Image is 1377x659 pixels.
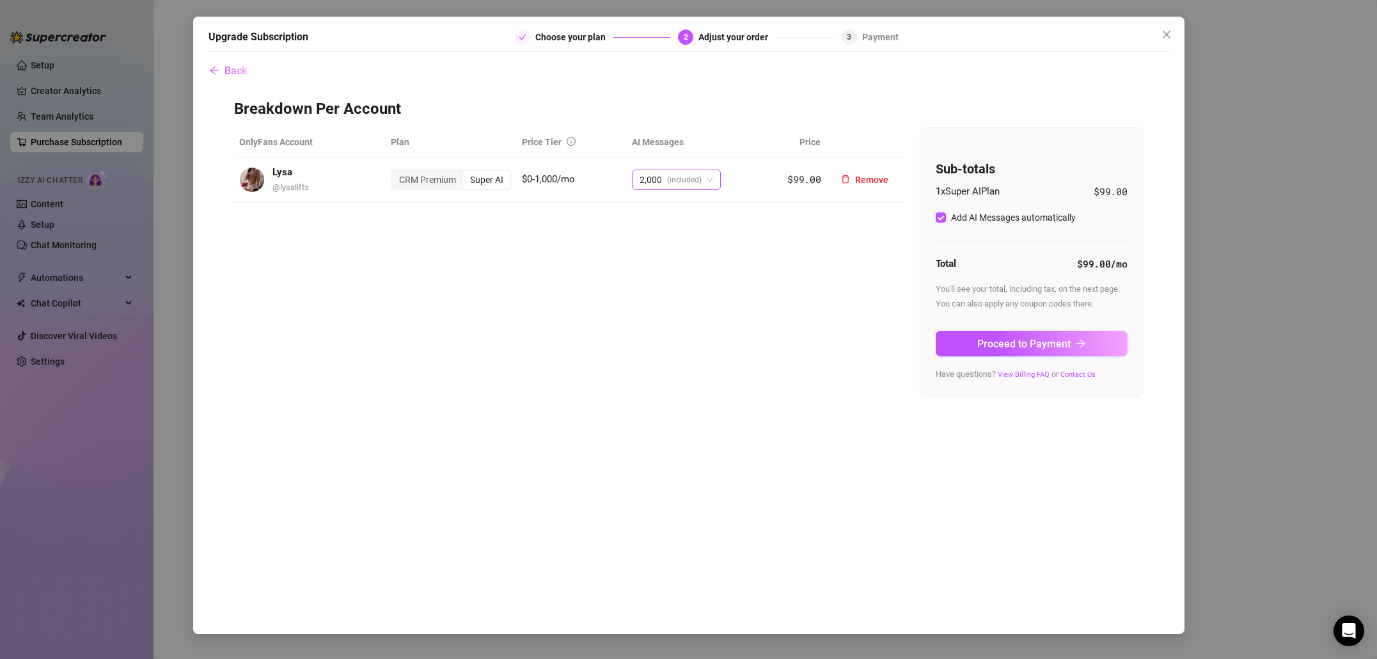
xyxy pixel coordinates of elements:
[764,127,826,157] th: Price
[234,99,1144,120] h3: Breakdown Per Account
[951,210,1076,225] div: Add AI Messages automatically
[1334,615,1364,646] div: Open Intercom Messenger
[936,258,956,269] strong: Total
[522,137,562,147] span: Price Tier
[698,29,776,45] div: Adjust your order
[1161,29,1172,40] span: close
[847,33,851,42] span: 3
[787,173,821,186] span: $99.00
[567,137,576,146] span: info-circle
[272,166,292,178] strong: Lysa
[386,127,517,157] th: Plan
[1094,184,1127,200] span: $99.00
[841,175,850,184] span: delete
[522,173,575,185] span: $0-1,000/mo
[209,58,248,84] button: Back
[627,127,764,157] th: AI Messages
[1076,338,1086,349] span: arrow-right
[936,284,1120,308] span: You'll see your total, including tax, on the next page. You can also apply any coupon codes there.
[1077,257,1127,270] strong: $99.00 /mo
[519,33,526,41] span: check
[855,175,888,185] span: Remove
[936,160,1128,178] h4: Sub-totals
[862,29,899,45] div: Payment
[392,171,463,189] div: CRM Premium
[1060,370,1096,379] a: Contact Us
[936,184,1000,200] span: 1 x Super AI Plan
[998,370,1050,379] a: View Billing FAQ
[272,182,309,192] span: @ lysalifts
[234,127,386,157] th: OnlyFans Account
[1156,29,1177,40] span: Close
[240,168,264,192] img: avatar.jpg
[936,369,1096,379] span: Have questions? or
[936,331,1128,356] button: Proceed to Paymentarrow-right
[224,65,247,77] span: Back
[640,170,662,189] span: 2,000
[209,65,219,75] span: arrow-left
[667,170,702,189] span: (included)
[209,29,308,45] h5: Upgrade Subscription
[831,170,899,190] button: Remove
[463,171,510,189] div: Super AI
[535,29,613,45] div: Choose your plan
[684,33,688,42] span: 2
[1156,24,1177,45] button: Close
[977,338,1071,350] span: Proceed to Payment
[391,170,512,190] div: segmented control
